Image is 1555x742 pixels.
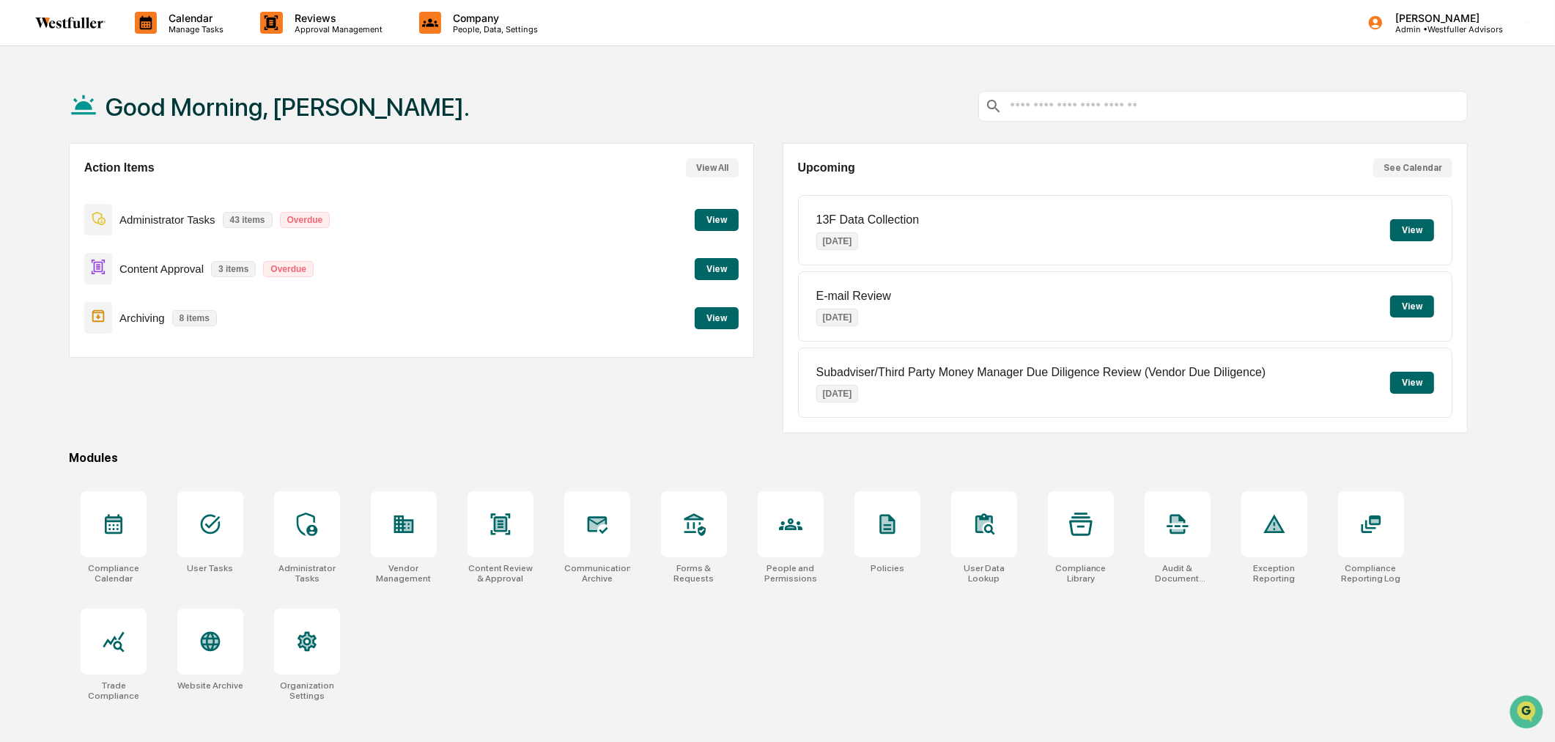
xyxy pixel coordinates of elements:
span: • [122,199,127,211]
div: Audit & Document Logs [1145,563,1211,584]
img: 8933085812038_c878075ebb4cc5468115_72.jpg [31,112,57,139]
span: Preclearance [29,300,95,315]
p: Archiving [119,312,165,324]
div: Compliance Reporting Log [1338,563,1404,584]
p: People, Data, Settings [441,24,545,34]
p: E-mail Review [816,290,891,303]
div: Exception Reporting [1241,563,1307,584]
a: Powered byPylon [103,363,177,375]
h1: Good Morning, [PERSON_NAME]. [106,92,470,122]
div: Policies [871,563,904,573]
div: User Tasks [187,563,233,573]
div: Organization Settings [274,680,340,701]
p: Admin • Westfuller Advisors [1384,24,1503,34]
div: User Data Lookup [951,563,1017,584]
button: View [1390,295,1434,317]
button: View [695,209,739,231]
div: 🔎 [15,329,26,341]
img: Rachel Stanley [15,185,38,209]
div: We're available if you need us! [66,127,202,139]
p: How can we help? [15,31,267,54]
p: Subadviser/Third Party Money Manager Due Diligence Review (Vendor Due Diligence) [816,366,1266,379]
span: • [122,239,127,251]
div: Website Archive [177,680,243,691]
div: Vendor Management [371,563,437,584]
p: 3 items [211,261,256,277]
p: 43 items [223,212,273,228]
div: Compliance Calendar [81,563,147,584]
p: [PERSON_NAME] [1384,12,1503,24]
p: Manage Tasks [157,24,231,34]
div: 🖐️ [15,301,26,313]
div: Administrator Tasks [274,563,340,584]
span: Data Lookup [29,328,92,342]
h2: Action Items [84,161,155,175]
div: Trade Compliance [81,680,147,701]
p: Company [441,12,545,24]
div: Start new chat [66,112,240,127]
span: Attestations [121,300,182,315]
iframe: Open customer support [1508,694,1548,733]
p: Reviews [283,12,390,24]
div: Forms & Requests [661,563,727,584]
div: 🗄️ [106,301,118,313]
div: Modules [69,451,1469,465]
img: logo [35,17,106,29]
div: Communications Archive [564,563,630,584]
img: 1746055101610-c473b297-6a78-478c-a979-82029cc54cd1 [15,112,41,139]
button: Start new chat [249,117,267,134]
a: View [695,310,739,324]
span: [DATE] [130,239,160,251]
img: Rachel Stanley [15,225,38,249]
button: View [695,258,739,280]
div: Compliance Library [1048,563,1114,584]
p: [DATE] [816,232,859,250]
a: 🖐️Preclearance [9,294,100,320]
span: [DATE] [130,199,160,211]
p: Overdue [263,261,314,277]
span: [PERSON_NAME] [45,239,119,251]
button: View All [686,158,739,177]
button: See Calendar [1373,158,1452,177]
a: 🗄️Attestations [100,294,188,320]
p: Administrator Tasks [119,213,215,226]
p: Approval Management [283,24,390,34]
p: Content Approval [119,262,204,275]
div: Past conversations [15,163,98,175]
span: [PERSON_NAME] [45,199,119,211]
p: 8 items [172,310,217,326]
span: Pylon [146,364,177,375]
p: [DATE] [816,309,859,326]
a: 🔎Data Lookup [9,322,98,348]
a: View [695,212,739,226]
div: Content Review & Approval [468,563,533,584]
div: People and Permissions [758,563,824,584]
p: [DATE] [816,385,859,403]
button: View [1390,219,1434,241]
p: Overdue [280,212,330,228]
p: 13F Data Collection [816,213,920,227]
a: View [695,261,739,275]
button: View [695,307,739,329]
p: Calendar [157,12,231,24]
button: View [1390,372,1434,394]
h2: Upcoming [798,161,855,175]
button: See all [227,160,267,177]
